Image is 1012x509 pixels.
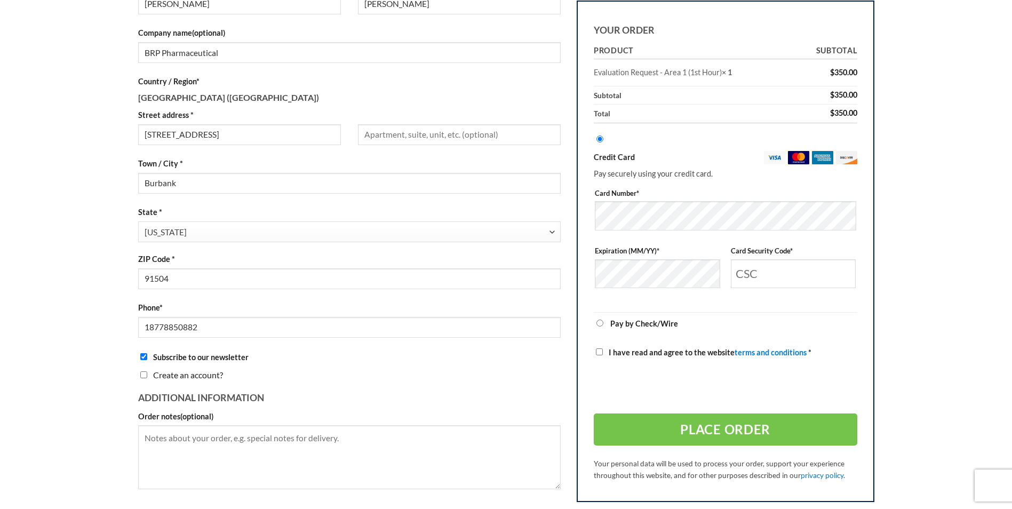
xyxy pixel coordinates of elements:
[830,90,857,99] bdi: 350.00
[138,124,341,145] input: House number and street name
[180,412,213,421] span: (optional)
[138,301,561,314] label: Phone
[153,370,223,380] span: Create an account?
[830,108,834,117] span: $
[594,43,794,60] th: Product
[731,245,856,257] label: Card Security Code
[138,27,561,39] label: Company name
[594,60,794,86] td: Evaluation Request - Area 1 (1st Hour)
[594,151,857,164] label: Credit Card
[140,371,147,378] input: Create an account?
[722,68,732,77] strong: × 1
[358,124,561,145] input: Apartment, suite, unit, etc. (optional)
[595,245,720,257] label: Expiration (MM/YY)
[788,151,809,164] img: mastercard
[830,108,857,117] bdi: 350.00
[138,221,561,242] span: State
[609,348,807,357] span: I have read and agree to the website
[594,86,794,105] th: Subtotal
[138,92,319,102] strong: [GEOGRAPHIC_DATA] ([GEOGRAPHIC_DATA])
[594,18,857,38] h3: Your order
[595,184,856,304] fieldset: Payment Info
[594,458,857,482] p: Your personal data will be used to process your order, support your experience throughout this we...
[801,471,843,479] a: privacy policy
[138,206,561,218] label: State
[153,353,249,362] span: Subscribe to our newsletter
[764,151,785,164] img: visa
[830,68,857,77] bdi: 350.00
[594,367,756,408] iframe: reCAPTCHA
[830,68,834,77] span: $
[731,259,856,288] input: CSC
[735,348,807,357] a: terms and conditions
[610,319,678,328] label: Pay by Check/Wire
[138,253,561,265] label: ZIP Code
[595,187,856,198] label: Card Number
[830,90,834,99] span: $
[140,353,147,360] input: Subscribe to our newsletter
[836,151,857,164] img: discover
[138,75,561,88] label: Country / Region
[794,43,857,60] th: Subtotal
[594,413,857,446] button: Place order
[138,385,561,405] h3: Additional information
[192,28,225,37] span: (optional)
[594,105,794,124] th: Total
[812,151,833,164] img: amex
[138,410,561,423] label: Order notes
[138,157,561,170] label: Town / City
[594,168,857,180] p: Pay securely using your credit card.
[138,109,341,121] label: Street address
[145,222,548,243] span: California
[596,348,603,355] input: I have read and agree to the websiteterms and conditions *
